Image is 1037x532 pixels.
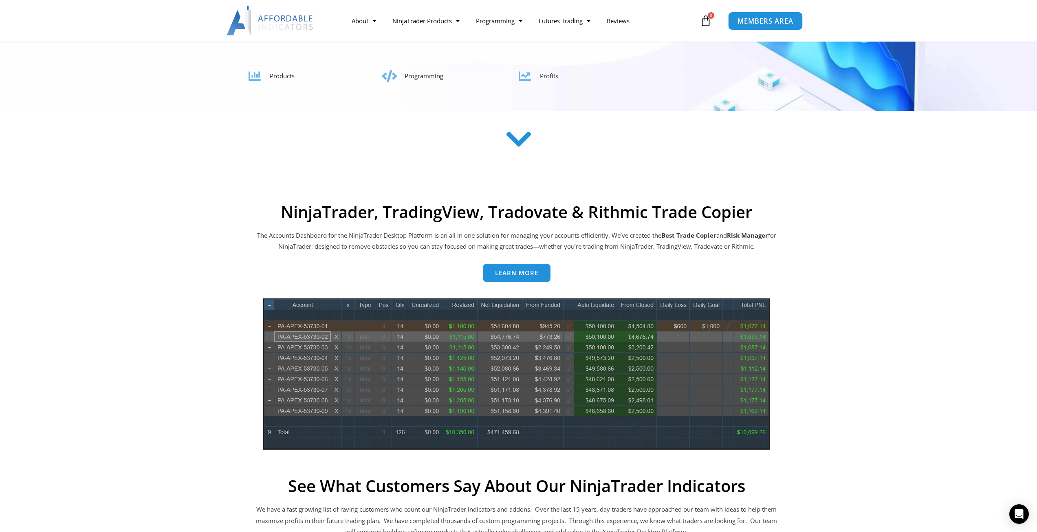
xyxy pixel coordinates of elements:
[227,6,314,35] img: LogoAI | Affordable Indicators – NinjaTrader
[728,11,803,30] a: MEMBERS AREA
[263,298,770,450] img: wideview8 28 2 | Affordable Indicators – NinjaTrader
[270,72,295,80] span: Products
[727,231,768,239] strong: Risk Manager
[661,231,716,239] b: Best Trade Copier
[405,72,443,80] span: Programming
[540,72,558,80] span: Profits
[495,270,538,276] span: Learn more
[708,12,714,19] span: 0
[343,11,384,30] a: About
[468,11,531,30] a: Programming
[483,264,550,282] a: Learn more
[599,11,638,30] a: Reviews
[256,202,777,222] h2: NinjaTrader, TradingView, Tradovate & Rithmic Trade Copier
[256,476,777,496] h2: See What Customers Say About Our NinjaTrader Indicators
[256,230,777,253] p: The Accounts Dashboard for the NinjaTrader Desktop Platform is an all in one solution for managin...
[384,11,468,30] a: NinjaTrader Products
[688,9,724,33] a: 0
[531,11,599,30] a: Futures Trading
[1009,504,1029,524] div: Open Intercom Messenger
[738,18,793,24] span: MEMBERS AREA
[343,11,698,30] nav: Menu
